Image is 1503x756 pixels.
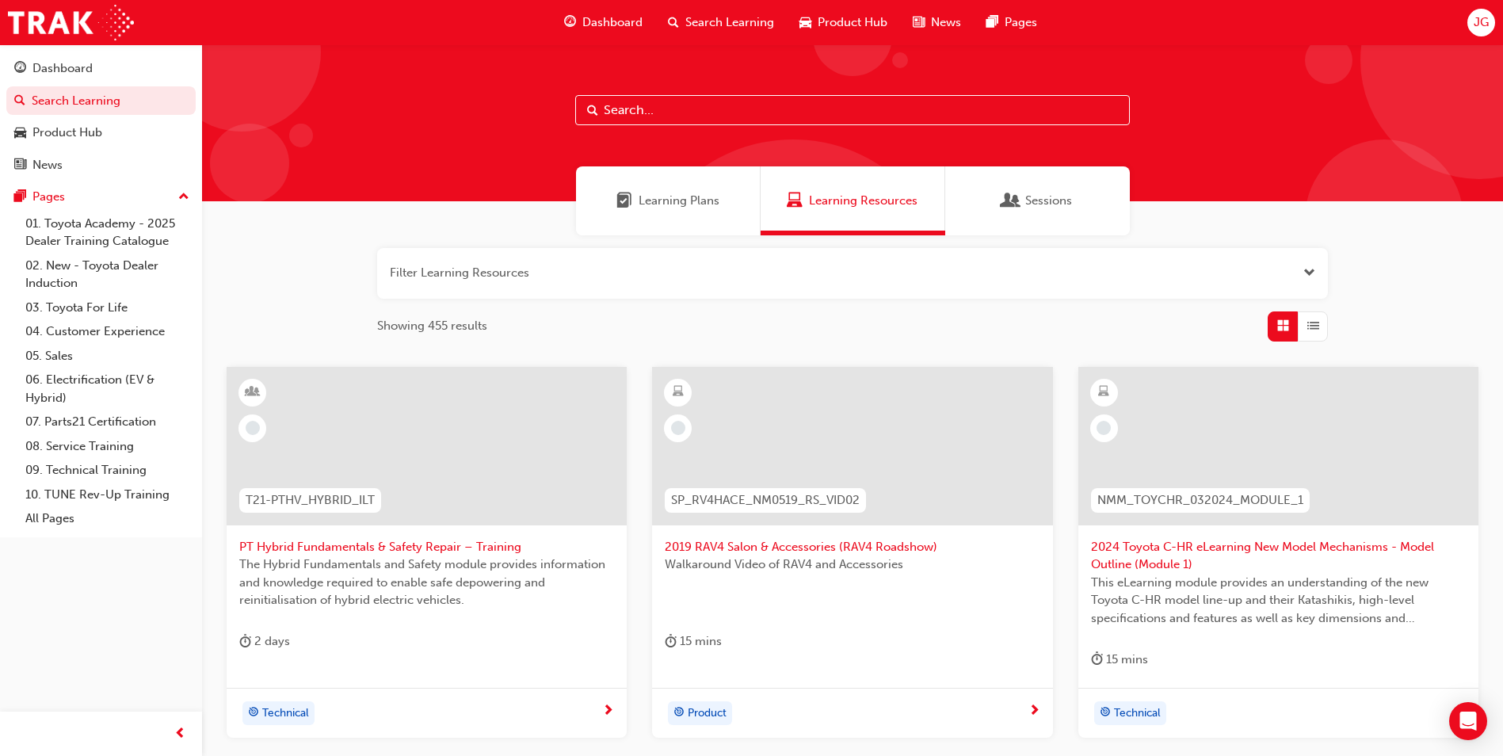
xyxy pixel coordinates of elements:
[32,156,63,174] div: News
[32,59,93,78] div: Dashboard
[1303,264,1315,282] button: Open the filter
[602,704,614,719] span: next-icon
[1307,317,1319,335] span: List
[655,6,787,39] a: search-iconSearch Learning
[246,421,260,435] span: learningRecordVerb_NONE-icon
[14,62,26,76] span: guage-icon
[818,13,887,32] span: Product Hub
[239,556,614,609] span: The Hybrid Fundamentals and Safety module provides information and knowledge required to enable s...
[616,192,632,210] span: Learning Plans
[665,632,722,651] div: 15 mins
[1277,317,1289,335] span: Grid
[799,13,811,32] span: car-icon
[665,538,1040,556] span: 2019 RAV4 Salon & Accessories (RAV4 Roadshow)
[262,704,309,723] span: Technical
[239,632,290,651] div: 2 days
[1091,538,1466,574] span: 2024 Toyota C-HR eLearning New Model Mechanisms - Model Outline (Module 1)
[32,188,65,206] div: Pages
[1091,574,1466,628] span: This eLearning module provides an understanding of the new Toyota C-HR model line-up and their Ka...
[665,556,1040,574] span: Walkaround Video of RAV4 and Accessories
[1078,367,1478,738] a: NMM_TOYCHR_032024_MODULE_12024 Toyota C-HR eLearning New Model Mechanisms - Model Outline (Module...
[19,254,196,296] a: 02. New - Toyota Dealer Induction
[227,367,627,738] a: T21-PTHV_HYBRID_ILTPT Hybrid Fundamentals & Safety Repair – TrainingThe Hybrid Fundamentals and S...
[32,124,102,142] div: Product Hub
[19,458,196,483] a: 09. Technical Training
[665,632,677,651] span: duration-icon
[6,182,196,212] button: Pages
[671,421,685,435] span: learningRecordVerb_NONE-icon
[178,187,189,208] span: up-icon
[931,13,961,32] span: News
[1003,192,1019,210] span: Sessions
[19,506,196,531] a: All Pages
[6,151,196,180] a: News
[247,382,258,403] span: learningResourceType_INSTRUCTOR_LED-icon
[787,6,900,39] a: car-iconProduct Hub
[239,632,251,651] span: duration-icon
[19,434,196,459] a: 08. Service Training
[1100,703,1111,724] span: target-icon
[564,13,576,32] span: guage-icon
[582,13,643,32] span: Dashboard
[14,126,26,140] span: car-icon
[248,703,259,724] span: target-icon
[575,95,1130,125] input: Search...
[19,410,196,434] a: 07. Parts21 Certification
[809,192,917,210] span: Learning Resources
[688,704,727,723] span: Product
[1114,704,1161,723] span: Technical
[19,368,196,410] a: 06. Electrification (EV & Hybrid)
[14,190,26,204] span: pages-icon
[1005,13,1037,32] span: Pages
[1098,382,1109,403] span: learningResourceType_ELEARNING-icon
[900,6,974,39] a: news-iconNews
[671,491,860,510] span: SP_RV4HACE_NM0519_RS_VID02
[19,212,196,254] a: 01. Toyota Academy - 2025 Dealer Training Catalogue
[6,118,196,147] a: Product Hub
[1025,192,1072,210] span: Sessions
[668,13,679,32] span: search-icon
[6,51,196,182] button: DashboardSearch LearningProduct HubNews
[19,344,196,368] a: 05. Sales
[787,192,803,210] span: Learning Resources
[6,86,196,116] a: Search Learning
[1097,491,1303,510] span: NMM_TOYCHR_032024_MODULE_1
[8,5,134,40] img: Trak
[1028,704,1040,719] span: next-icon
[246,491,375,510] span: T21-PTHV_HYBRID_ILT
[6,54,196,83] a: Dashboard
[1449,702,1487,740] div: Open Intercom Messenger
[639,192,719,210] span: Learning Plans
[1474,13,1489,32] span: JG
[673,703,685,724] span: target-icon
[945,166,1130,235] a: SessionsSessions
[14,158,26,173] span: news-icon
[1091,650,1148,670] div: 15 mins
[761,166,945,235] a: Learning ResourcesLearning Resources
[673,382,684,403] span: learningResourceType_ELEARNING-icon
[986,13,998,32] span: pages-icon
[685,13,774,32] span: Search Learning
[19,296,196,320] a: 03. Toyota For Life
[1091,650,1103,670] span: duration-icon
[377,317,487,335] span: Showing 455 results
[14,94,25,109] span: search-icon
[974,6,1050,39] a: pages-iconPages
[239,538,614,556] span: PT Hybrid Fundamentals & Safety Repair – Training
[19,483,196,507] a: 10. TUNE Rev-Up Training
[576,166,761,235] a: Learning PlansLearning Plans
[551,6,655,39] a: guage-iconDashboard
[652,367,1052,738] a: SP_RV4HACE_NM0519_RS_VID022019 RAV4 Salon & Accessories (RAV4 Roadshow)Walkaround Video of RAV4 a...
[1097,421,1111,435] span: learningRecordVerb_NONE-icon
[174,724,186,744] span: prev-icon
[587,101,598,120] span: Search
[1467,9,1495,36] button: JG
[19,319,196,344] a: 04. Customer Experience
[913,13,925,32] span: news-icon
